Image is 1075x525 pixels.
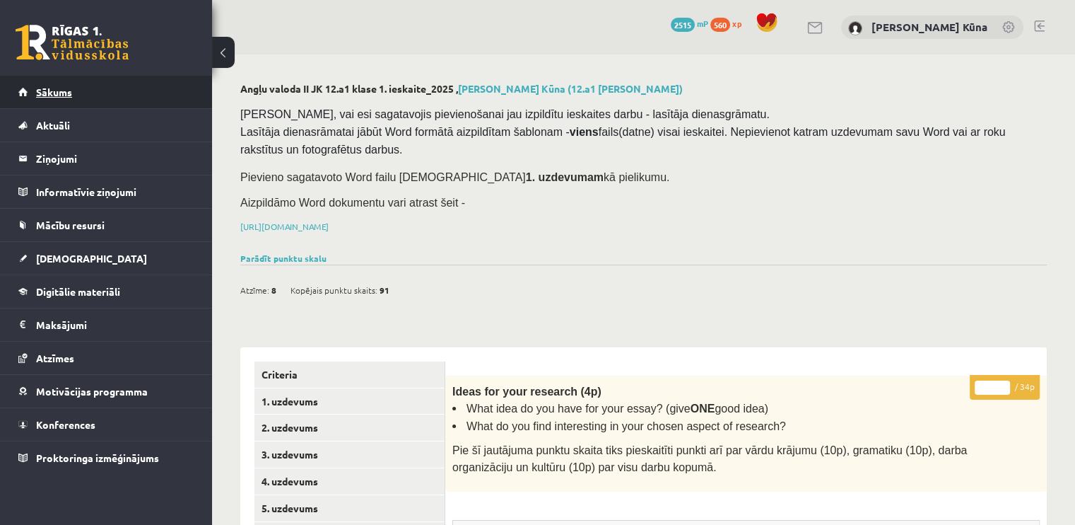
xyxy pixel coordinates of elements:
body: Bagātinātā teksta redaktors, wiswyg-editor-user-answer-47433802906860 [14,14,572,29]
a: Proktoringa izmēģinājums [18,442,194,474]
a: 3. uzdevums [254,442,445,468]
a: Motivācijas programma [18,375,194,408]
a: Konferences [18,408,194,441]
a: Mācību resursi [18,209,194,241]
a: [PERSON_NAME] Kūna [871,20,987,34]
span: Aktuāli [36,119,70,132]
a: Atzīmes [18,342,194,374]
a: [DEMOGRAPHIC_DATA] [18,242,194,275]
a: Criteria [254,362,445,388]
a: 2. uzdevums [254,415,445,441]
span: Digitālie materiāli [36,285,120,298]
span: Atzīmes [36,352,74,364]
legend: Informatīvie ziņojumi [36,175,194,208]
a: [PERSON_NAME] Kūna (12.a1 [PERSON_NAME]) [458,82,683,95]
a: Digitālie materiāli [18,275,194,308]
a: 4. uzdevums [254,468,445,495]
h2: Angļu valoda II JK 12.a1 klase 1. ieskaite_2025 , [240,83,1047,95]
a: 560 xp [710,18,748,29]
span: Atzīme: [240,279,269,301]
span: Aizpildāmo Word dokumentu vari atrast šeit - [240,197,465,209]
span: What do you find interesting in your chosen aspect of research? [466,420,786,432]
a: 1. uzdevums [254,388,445,415]
span: Kopējais punktu skaits: [290,279,377,301]
span: 2515 [671,18,695,32]
span: Konferences [36,418,95,431]
a: Ziņojumi [18,142,194,175]
a: 5. uzdevums [254,495,445,521]
strong: 1. uzdevumam [526,171,604,183]
span: xp [732,18,741,29]
legend: Maksājumi [36,308,194,341]
a: 2515 mP [671,18,708,29]
strong: viens [570,126,599,138]
a: Sākums [18,76,194,108]
span: 560 [710,18,730,32]
p: / 34p [970,375,1040,400]
legend: Ziņojumi [36,142,194,175]
span: Motivācijas programma [36,385,148,398]
b: ONE [691,403,715,415]
span: [DEMOGRAPHIC_DATA] [36,252,147,265]
span: mP [697,18,708,29]
a: Rīgas 1. Tālmācības vidusskola [16,25,129,60]
img: Anna Konstance Kūna [848,21,862,35]
a: Aktuāli [18,109,194,142]
span: Sākums [36,86,72,98]
span: Mācību resursi [36,219,105,231]
a: [URL][DOMAIN_NAME] [240,221,329,232]
span: [PERSON_NAME], vai esi sagatavojis pievienošanai jau izpildītu ieskaites darbu - lasītāja dienasg... [240,108,1009,156]
span: Pievieno sagatavoto Word failu [DEMOGRAPHIC_DATA] kā pielikumu. [240,171,669,183]
a: Maksājumi [18,308,194,341]
span: Pie šī jautājuma punktu skaita tiks pieskaitīti punkti arī par vārdu krājumu (10p), gramatiku (10... [452,444,967,473]
span: What idea do you have for your essay? (give good idea) [466,403,768,415]
span: Proktoringa izmēģinājums [36,451,159,464]
a: Informatīvie ziņojumi [18,175,194,208]
span: 91 [380,279,389,301]
span: Ideas for your research (4p) [452,386,601,398]
a: Parādīt punktu skalu [240,253,327,264]
span: 8 [271,279,276,301]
